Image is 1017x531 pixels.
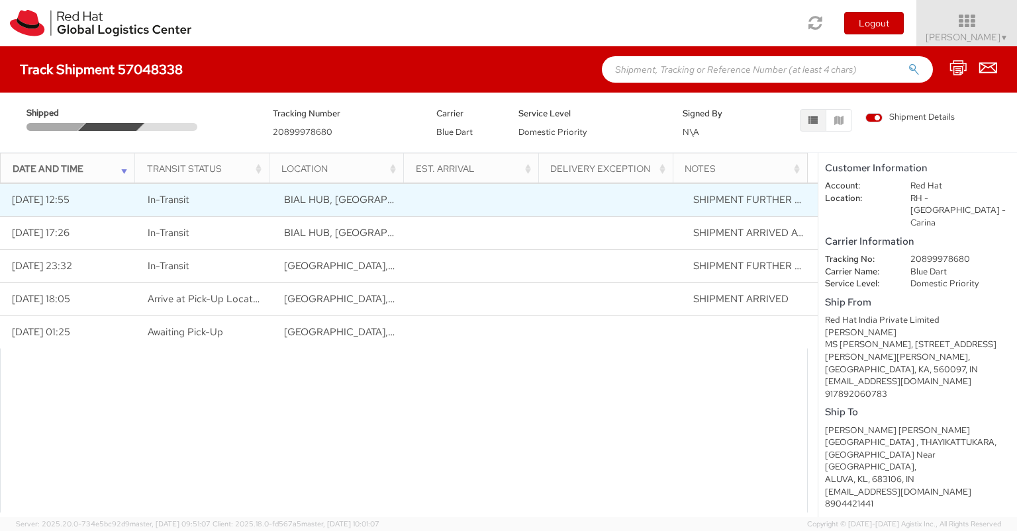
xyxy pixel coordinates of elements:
div: [GEOGRAPHIC_DATA] , THAYIKATTUKARA, [GEOGRAPHIC_DATA] Near [GEOGRAPHIC_DATA], [825,436,1010,473]
span: BIAL HUB, BANGALORE, KARNATAKA [284,226,543,239]
h5: Service Level [518,109,663,118]
div: [EMAIL_ADDRESS][DOMAIN_NAME] [825,486,1010,499]
span: SHIPMENT ARRIVED AT HUB [693,226,906,239]
dt: Carrier Name: [815,266,900,278]
div: ALUVA, KL, 683106, IN [825,473,1010,486]
span: Arrive at Pick-Up Location [148,292,266,306]
div: [GEOGRAPHIC_DATA], KA, 560097, IN [825,364,1010,376]
span: In-Transit [148,226,189,239]
span: SHIPMENT ARRIVED [693,292,789,306]
div: Date and Time [13,162,131,175]
h5: Tracking Number [273,109,417,118]
span: BANGALORE, KA, IN [284,292,510,306]
img: rh-logistics-00dfa346123c4ec078e1.svg [10,10,191,36]
span: BIAL HUB, BANGALORE, KARNATAKA [284,193,543,206]
div: Red Hat India Private Limited [PERSON_NAME] [825,314,1010,339]
dt: Tracking No: [815,253,900,266]
span: master, [DATE] 10:01:07 [301,519,379,528]
h4: Track Shipment 57048338 [20,62,183,77]
span: In-Transit [148,193,189,206]
div: Delivery Exception [550,162,669,175]
span: SHIPMENT FURTHER CONNECTED [693,193,856,206]
span: Server: 2025.20.0-734e5bc92d9 [16,519,211,528]
span: Awaiting Pick-Up [148,325,223,339]
div: Transit Status [147,162,266,175]
span: [PERSON_NAME] [926,31,1008,43]
div: Est. Arrival [416,162,534,175]
dt: Location: [815,192,900,205]
span: BANGALORE, KA, IN [284,325,510,339]
span: Copyright © [DATE]-[DATE] Agistix Inc., All Rights Reserved [807,519,1001,530]
h5: Ship To [825,407,1010,418]
span: In-Transit [148,259,189,272]
h5: Signed By [683,109,745,118]
h5: Carrier [436,109,499,118]
span: Blue Dart [436,126,473,138]
h5: Customer Information [825,163,1010,174]
span: ▼ [1000,32,1008,43]
label: Shipment Details [865,111,955,126]
span: VIDYARANYAPURA, BENGALURU, KARNATAKA [284,259,599,272]
div: Location [281,162,400,175]
span: Shipment Details [865,111,955,124]
span: Client: 2025.18.0-fd567a5 [213,519,379,528]
span: N\A [683,126,699,138]
div: 917892060783 [825,388,1010,401]
span: SHIPMENT FURTHER CONNECTED [693,259,856,272]
input: Shipment, Tracking or Reference Number (at least 4 chars) [602,56,933,83]
div: Notes [685,162,803,175]
span: Domestic Priority [518,126,587,138]
div: MS [PERSON_NAME], [STREET_ADDRESS][PERSON_NAME][PERSON_NAME], [825,339,1010,363]
div: 8904421441 [825,498,1010,511]
span: 20899978680 [273,126,332,138]
span: Shipped [26,107,83,120]
div: [PERSON_NAME] [PERSON_NAME] [825,425,1010,437]
dt: Service Level: [815,278,900,290]
h5: Ship From [825,297,1010,308]
button: Logout [844,12,904,34]
div: [EMAIL_ADDRESS][DOMAIN_NAME] [825,376,1010,388]
h5: Carrier Information [825,236,1010,247]
dt: Account: [815,180,900,192]
span: master, [DATE] 09:51:07 [130,519,211,528]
